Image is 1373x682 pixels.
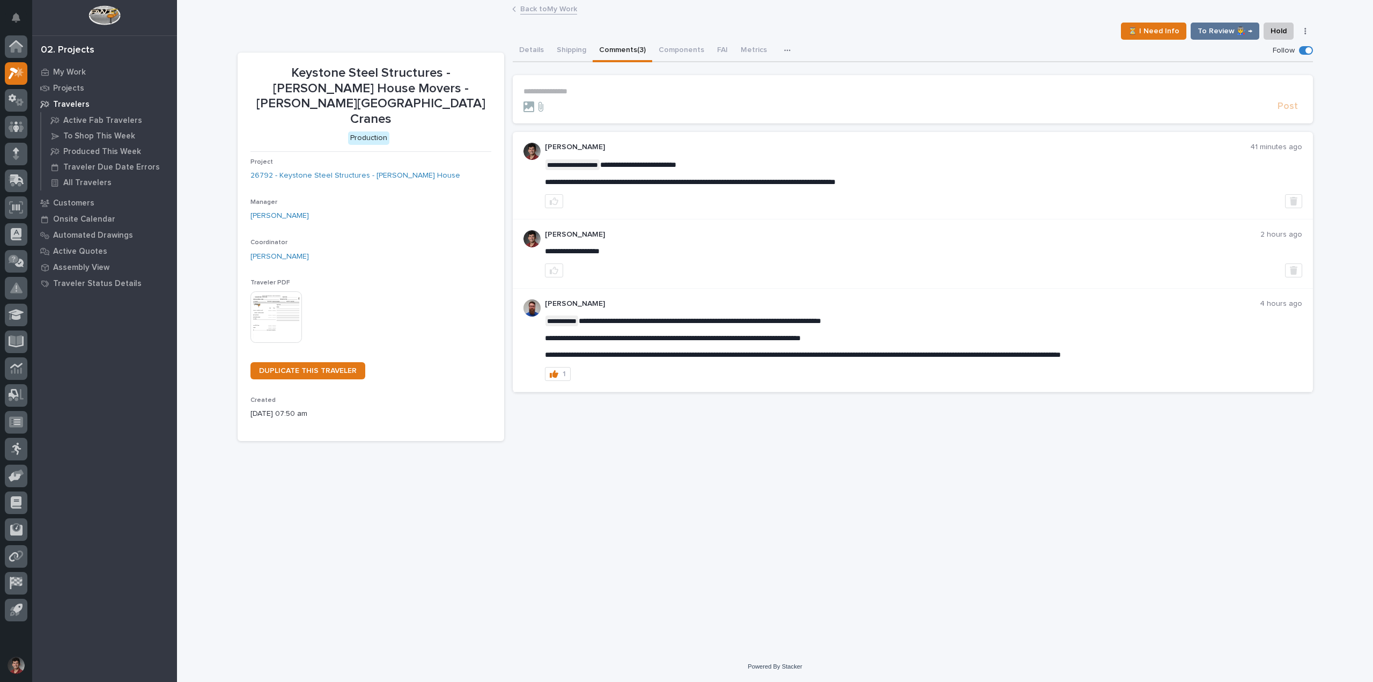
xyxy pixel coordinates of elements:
div: 02. Projects [41,45,94,56]
p: Projects [53,84,84,93]
span: DUPLICATE THIS TRAVELER [259,367,357,375]
button: ⏳ I Need Info [1121,23,1186,40]
span: Coordinator [250,239,287,246]
p: [PERSON_NAME] [545,143,1250,152]
a: Produced This Week [41,144,177,159]
span: Post [1278,100,1298,113]
a: Customers [32,195,177,211]
p: Travelers [53,100,90,109]
a: DUPLICATE THIS TRAVELER [250,362,365,379]
p: Active Fab Travelers [63,116,142,126]
a: Traveler Status Details [32,275,177,291]
a: [PERSON_NAME] [250,251,309,262]
img: Workspace Logo [88,5,120,25]
span: To Review 👨‍🏭 → [1198,25,1252,38]
a: Assembly View [32,259,177,275]
button: Post [1273,100,1302,113]
p: Keystone Steel Structures - [PERSON_NAME] House Movers - [PERSON_NAME][GEOGRAPHIC_DATA] Cranes [250,65,491,127]
img: ROij9lOReuV7WqYxWfnW [523,143,541,160]
a: [PERSON_NAME] [250,210,309,222]
button: users-avatar [5,654,27,677]
button: To Review 👨‍🏭 → [1191,23,1259,40]
img: 6hTokn1ETDGPf9BPokIQ [523,299,541,317]
button: Delete post [1285,194,1302,208]
p: My Work [53,68,86,77]
button: Hold [1264,23,1294,40]
a: Projects [32,80,177,96]
a: To Shop This Week [41,128,177,143]
p: Traveler Status Details [53,279,142,289]
p: 41 minutes ago [1250,143,1302,152]
button: FAI [711,40,734,62]
p: 2 hours ago [1260,230,1302,239]
p: Customers [53,199,94,208]
button: Shipping [550,40,593,62]
p: [PERSON_NAME] [545,230,1260,239]
a: Travelers [32,96,177,112]
p: Assembly View [53,263,109,273]
a: Traveler Due Date Errors [41,159,177,174]
button: Components [652,40,711,62]
button: Comments (3) [593,40,652,62]
button: Details [513,40,550,62]
a: Active Fab Travelers [41,113,177,128]
a: Automated Drawings [32,227,177,243]
a: Active Quotes [32,243,177,259]
span: Created [250,397,276,404]
button: 1 [545,367,571,381]
button: Metrics [734,40,773,62]
button: like this post [545,263,563,277]
button: like this post [545,194,563,208]
p: Produced This Week [63,147,141,157]
a: Onsite Calendar [32,211,177,227]
a: 26792 - Keystone Steel Structures - [PERSON_NAME] House [250,170,460,181]
p: Onsite Calendar [53,215,115,224]
p: [DATE] 07:50 am [250,408,491,420]
button: Delete post [1285,263,1302,277]
a: All Travelers [41,175,177,190]
p: Automated Drawings [53,231,133,240]
div: Production [348,131,389,145]
div: 1 [563,370,566,378]
span: Hold [1271,25,1287,38]
p: Traveler Due Date Errors [63,163,160,172]
span: Traveler PDF [250,280,290,286]
div: Notifications [13,13,27,30]
span: Project [250,159,273,165]
a: Back toMy Work [520,2,577,14]
p: All Travelers [63,178,112,188]
button: Notifications [5,6,27,29]
img: ROij9lOReuV7WqYxWfnW [523,230,541,247]
span: Manager [250,199,277,206]
p: Follow [1273,46,1295,55]
span: ⏳ I Need Info [1128,25,1179,38]
p: [PERSON_NAME] [545,299,1260,309]
p: Active Quotes [53,247,107,256]
p: To Shop This Week [63,131,135,141]
a: My Work [32,64,177,80]
p: 4 hours ago [1260,299,1302,309]
a: Powered By Stacker [748,663,802,670]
